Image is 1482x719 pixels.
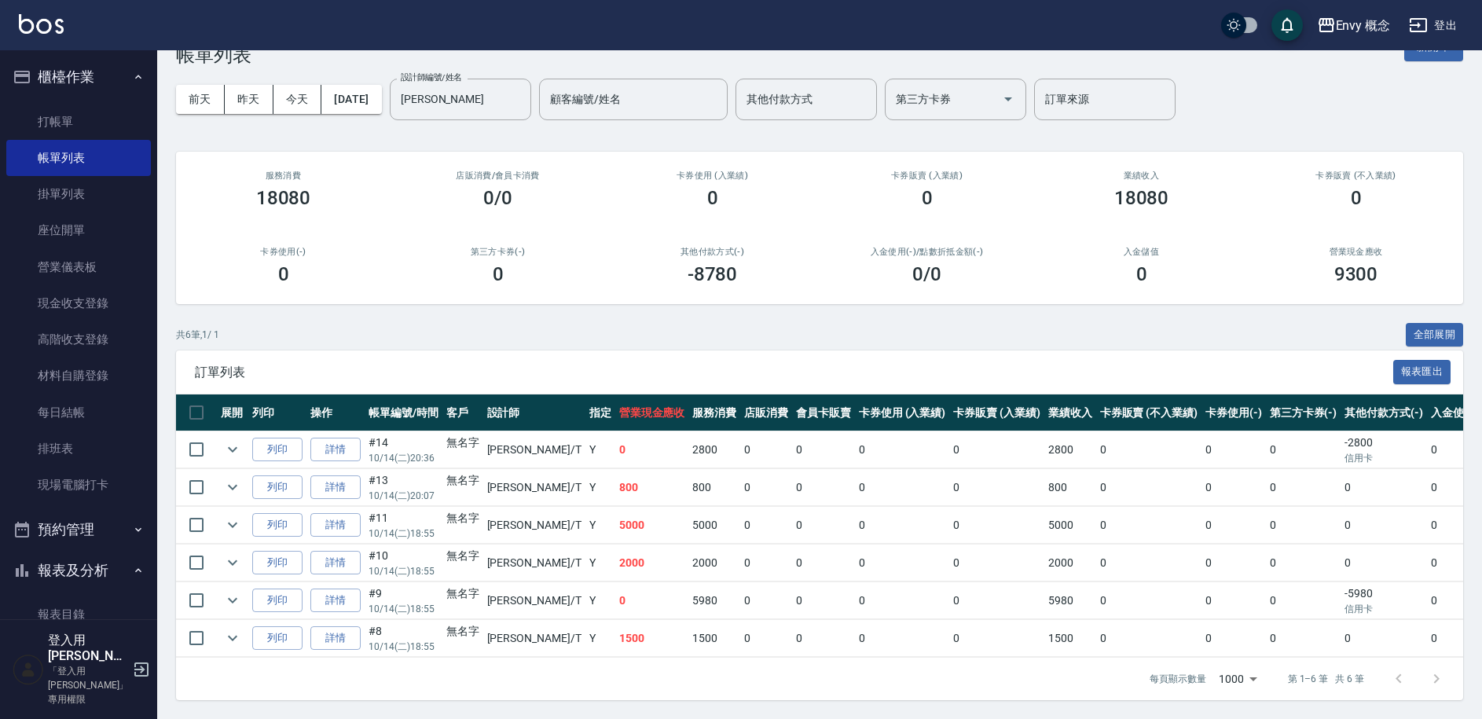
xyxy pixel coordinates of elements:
[6,431,151,467] a: 排班表
[1344,602,1423,616] p: 信用卡
[1136,263,1147,285] h3: 0
[1201,582,1266,619] td: 0
[688,431,740,468] td: 2800
[1266,431,1341,468] td: 0
[19,14,64,34] img: Logo
[446,510,479,526] div: 無名字
[792,469,855,506] td: 0
[310,513,361,537] a: 詳情
[1044,507,1096,544] td: 5000
[1344,451,1423,465] p: 信用卡
[585,394,615,431] th: 指定
[912,263,941,285] h3: 0 /0
[1053,171,1230,181] h2: 業績收入
[740,582,792,619] td: 0
[221,438,244,461] button: expand row
[585,620,615,657] td: Y
[1150,672,1206,686] p: 每頁顯示數量
[922,187,933,209] h3: 0
[310,589,361,613] a: 詳情
[483,187,512,209] h3: 0/0
[278,263,289,285] h3: 0
[949,431,1044,468] td: 0
[446,623,479,640] div: 無名字
[585,469,615,506] td: Y
[6,104,151,140] a: 打帳單
[1341,394,1427,431] th: 其他付款方式(-)
[615,545,689,581] td: 2000
[409,171,586,181] h2: 店販消費 /會員卡消費
[949,507,1044,544] td: 0
[688,507,740,544] td: 5000
[306,394,365,431] th: 操作
[792,582,855,619] td: 0
[369,489,438,503] p: 10/14 (二) 20:07
[1044,620,1096,657] td: 1500
[740,545,792,581] td: 0
[585,507,615,544] td: Y
[1266,545,1341,581] td: 0
[1096,582,1201,619] td: 0
[615,394,689,431] th: 營業現金應收
[740,431,792,468] td: 0
[221,513,244,537] button: expand row
[1267,247,1444,257] h2: 營業現金應收
[855,582,950,619] td: 0
[585,431,615,468] td: Y
[483,507,585,544] td: [PERSON_NAME] /T
[6,394,151,431] a: 每日結帳
[1212,658,1263,700] div: 1000
[221,626,244,650] button: expand row
[252,626,303,651] button: 列印
[195,247,372,257] h2: 卡券使用(-)
[252,475,303,500] button: 列印
[409,247,586,257] h2: 第三方卡券(-)
[252,438,303,462] button: 列印
[1393,360,1451,384] button: 報表匯出
[217,394,248,431] th: 展開
[615,620,689,657] td: 1500
[310,438,361,462] a: 詳情
[1096,620,1201,657] td: 0
[1341,582,1427,619] td: -5980
[1096,469,1201,506] td: 0
[1201,431,1266,468] td: 0
[707,187,718,209] h3: 0
[252,589,303,613] button: 列印
[321,85,381,114] button: [DATE]
[483,394,585,431] th: 設計師
[1336,16,1391,35] div: Envy 概念
[1201,507,1266,544] td: 0
[1044,582,1096,619] td: 5980
[792,507,855,544] td: 0
[855,469,950,506] td: 0
[1266,469,1341,506] td: 0
[1266,394,1341,431] th: 第三方卡券(-)
[585,582,615,619] td: Y
[949,582,1044,619] td: 0
[6,321,151,358] a: 高階收支登錄
[176,85,225,114] button: 前天
[483,620,585,657] td: [PERSON_NAME] /T
[310,626,361,651] a: 詳情
[365,545,442,581] td: #10
[624,247,801,257] h2: 其他付款方式(-)
[740,620,792,657] td: 0
[1044,431,1096,468] td: 2800
[6,176,151,212] a: 掛單列表
[446,585,479,602] div: 無名字
[1341,545,1427,581] td: 0
[855,431,950,468] td: 0
[838,247,1015,257] h2: 入金使用(-) /點數折抵金額(-)
[1096,507,1201,544] td: 0
[369,526,438,541] p: 10/14 (二) 18:55
[1096,545,1201,581] td: 0
[1201,620,1266,657] td: 0
[1334,263,1378,285] h3: 9300
[949,545,1044,581] td: 0
[369,602,438,616] p: 10/14 (二) 18:55
[273,85,322,114] button: 今天
[1351,187,1362,209] h3: 0
[1341,507,1427,544] td: 0
[1341,431,1427,468] td: -2800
